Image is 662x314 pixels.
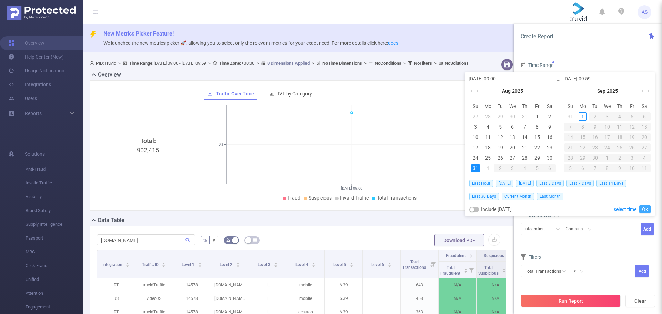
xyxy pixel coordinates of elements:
[638,103,651,109] span: Sa
[414,61,432,66] b: No Filters
[140,137,156,144] b: Total:
[601,154,614,162] div: 1
[203,237,207,243] span: %
[589,103,601,109] span: Tu
[26,286,83,300] span: Attention
[388,40,398,46] a: docs
[471,143,480,152] div: 17
[469,111,482,122] td: July 27, 2025
[614,203,636,216] a: select time
[635,265,649,277] button: Add
[98,71,121,79] h2: Overview
[531,101,543,111] th: Fri
[482,122,494,132] td: August 4, 2025
[484,112,492,121] div: 28
[506,163,519,173] td: September 3, 2025
[576,143,589,152] div: 22
[511,84,524,98] a: 2025
[506,142,519,153] td: August 20, 2025
[26,217,83,231] span: Supply Intelligence
[638,133,651,141] div: 20
[269,91,274,96] i: icon: bar-chart
[576,101,589,111] th: Mon
[469,180,493,187] span: Last Hour
[377,195,417,201] span: Total Transactions
[613,143,626,152] div: 25
[484,164,492,172] div: 1
[589,154,601,162] div: 30
[626,133,638,141] div: 19
[566,223,588,235] div: Contains
[564,132,576,142] td: September 14, 2025
[521,112,529,121] div: 31
[589,111,601,122] td: September 2, 2025
[494,103,506,109] span: Tu
[26,245,83,259] span: MRC
[519,132,531,142] td: August 14, 2025
[626,164,638,172] div: 10
[543,132,556,142] td: August 16, 2025
[519,122,531,132] td: August 7, 2025
[7,6,76,20] img: Protected Media
[519,111,531,122] td: July 31, 2025
[494,164,506,172] div: 2
[533,112,541,121] div: 1
[638,101,651,111] th: Sat
[402,260,427,270] span: Total Transactions
[206,61,213,66] span: >
[496,133,504,141] div: 12
[519,103,531,109] span: Th
[26,176,83,190] span: Invalid Traffic
[25,147,45,161] span: Solutions
[589,101,601,111] th: Tue
[469,74,556,83] input: Start date
[8,50,64,64] a: Help Center (New)
[521,295,621,307] button: Run Report
[521,143,529,152] div: 21
[601,164,614,172] div: 8
[596,180,626,187] span: Last 14 Days
[494,122,506,132] td: August 5, 2025
[564,154,576,162] div: 28
[506,164,519,172] div: 3
[25,107,42,120] a: Reports
[506,132,519,142] td: August 13, 2025
[129,61,154,66] b: Time Range:
[469,103,482,109] span: Su
[521,254,541,260] span: Filters
[638,154,651,162] div: 4
[516,180,534,187] span: [DATE]
[469,193,499,200] span: Last 30 Days
[543,153,556,163] td: August 30, 2025
[103,40,398,46] span: We launched the new metrics picker 🚀, allowing you to select only the relevant metrics for your e...
[501,84,511,98] a: Aug
[531,103,543,109] span: Fr
[508,154,516,162] div: 27
[589,123,601,131] div: 9
[434,234,484,246] button: Download PDF
[90,61,96,65] i: icon: user
[566,112,574,121] div: 31
[564,101,576,111] th: Sun
[643,84,652,98] a: Next year (Control + right)
[531,122,543,132] td: August 8, 2025
[576,123,589,131] div: 8
[482,132,494,142] td: August 11, 2025
[576,103,589,109] span: Mo
[626,101,638,111] th: Fri
[589,142,601,153] td: September 23, 2025
[521,154,529,162] div: 28
[638,132,651,142] td: September 20, 2025
[494,142,506,153] td: August 19, 2025
[531,163,543,173] td: September 5, 2025
[288,195,300,201] span: Fraud
[564,133,576,141] div: 14
[543,142,556,153] td: August 23, 2025
[626,123,638,131] div: 12
[543,103,556,109] span: Sa
[533,123,541,131] div: 8
[601,143,614,152] div: 24
[508,112,516,121] div: 30
[482,163,494,173] td: September 1, 2025
[576,133,589,141] div: 15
